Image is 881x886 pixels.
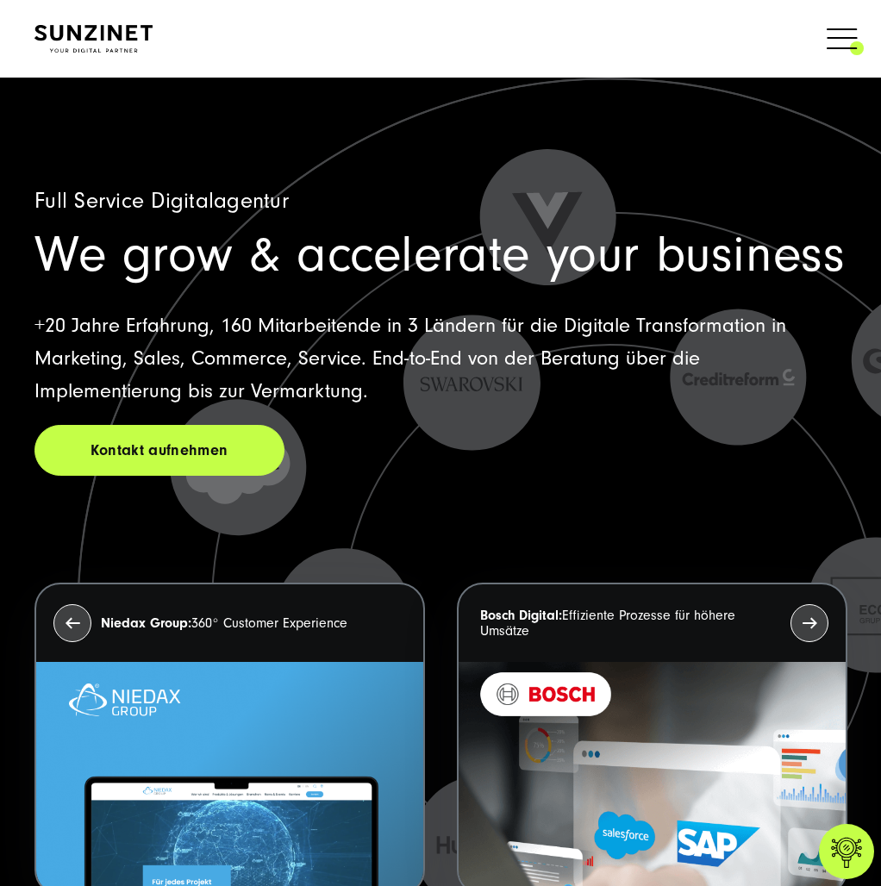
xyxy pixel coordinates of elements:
h1: We grow & accelerate your business [34,229,847,281]
a: Kontakt aufnehmen [34,425,284,476]
strong: Niedax Group: [101,615,191,631]
p: Effiziente Prozesse für höhere Umsätze [480,608,781,639]
p: 360° Customer Experience [101,615,347,631]
img: SUNZINET Full Service Digital Agentur [34,25,153,53]
p: +20 Jahre Erfahrung, 160 Mitarbeitende in 3 Ländern für die Digitale Transformation in Marketing,... [34,309,847,408]
strong: Bosch Digital: [480,608,562,623]
span: Full Service Digitalagentur [34,188,289,214]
